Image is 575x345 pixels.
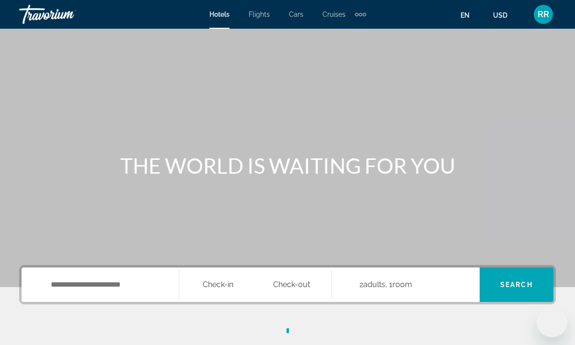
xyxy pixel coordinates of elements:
a: Cars [289,11,303,18]
a: Flights [249,11,270,18]
button: Search [480,267,553,302]
h1: THE WORLD IS WAITING FOR YOU [108,153,467,178]
a: Cruises [322,11,345,18]
button: Change language [460,8,479,22]
span: Search [500,281,533,289]
span: Room [392,280,412,289]
button: Select check in and out date [179,267,332,302]
input: Search hotel destination [50,278,164,292]
div: Search widget [22,267,553,302]
button: Change currency [493,8,517,22]
span: USD [493,11,507,19]
button: User Menu [531,4,556,24]
span: , 1 [385,278,412,291]
span: RR [538,10,549,19]
button: Travelers: 2 adults, 0 children [332,267,480,302]
span: 2 [359,278,385,291]
iframe: Button to launch messaging window [537,307,567,337]
a: Hotels [209,11,230,18]
button: Extra navigation items [355,7,366,22]
a: Travorium [19,2,115,27]
span: Adults [363,280,385,289]
span: en [460,11,470,19]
